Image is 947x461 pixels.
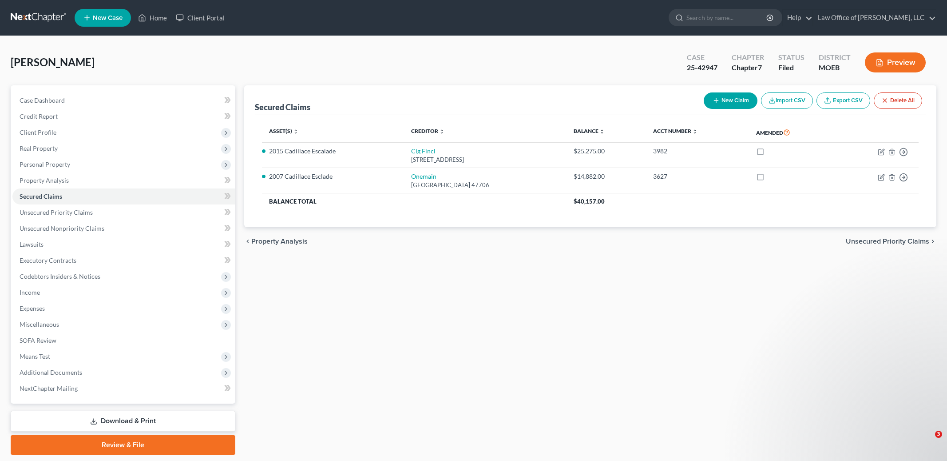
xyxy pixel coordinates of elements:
span: [PERSON_NAME] [11,56,95,68]
span: Unsecured Nonpriority Claims [20,224,104,232]
a: Help [783,10,812,26]
span: NextChapter Mailing [20,385,78,392]
a: Asset(s) unfold_more [269,128,298,134]
a: Review & File [11,435,235,455]
span: 7 [758,63,762,72]
div: Chapter [732,52,764,63]
div: Secured Claims [255,102,310,112]
button: Unsecured Priority Claims chevron_right [846,238,936,245]
div: [GEOGRAPHIC_DATA] 47706 [411,181,559,189]
a: Credit Report [12,108,235,124]
div: Status [778,52,804,63]
span: Unsecured Priority Claims [846,238,929,245]
th: Amended [749,122,834,143]
span: Client Profile [20,128,56,136]
a: Unsecured Nonpriority Claims [12,220,235,237]
a: Client Portal [171,10,229,26]
div: 3627 [653,172,742,181]
div: Filed [778,63,804,73]
button: New Claim [704,92,757,109]
span: Case Dashboard [20,96,65,104]
div: MOEB [819,63,851,73]
a: Case Dashboard [12,92,235,108]
span: Additional Documents [20,369,82,376]
a: Secured Claims [12,188,235,204]
span: Real Property [20,144,58,152]
i: unfold_more [692,129,697,134]
div: Case [687,52,717,63]
a: Law Office of [PERSON_NAME], LLC [813,10,936,26]
div: $14,882.00 [574,172,639,181]
span: Personal Property [20,160,70,168]
span: Income [20,289,40,296]
a: Download & Print [11,411,235,432]
th: Balance Total [262,193,567,209]
input: Search by name... [686,9,768,26]
a: Balance unfold_more [574,128,605,134]
a: Acct Number unfold_more [653,128,697,134]
a: Home [134,10,171,26]
span: Expenses [20,305,45,312]
a: Export CSV [816,92,870,109]
i: chevron_left [244,238,251,245]
span: Credit Report [20,112,58,120]
span: Property Analysis [20,176,69,184]
a: Executory Contracts [12,253,235,269]
div: Chapter [732,63,764,73]
span: Means Test [20,353,50,360]
i: unfold_more [599,129,605,134]
div: $25,275.00 [574,147,639,156]
a: SOFA Review [12,333,235,349]
span: SOFA Review [20,337,56,344]
i: unfold_more [439,129,444,134]
i: chevron_right [929,238,936,245]
button: Delete All [874,92,922,109]
button: Import CSV [761,92,813,109]
iframe: Intercom live chat [917,431,938,452]
span: Codebtors Insiders & Notices [20,273,100,280]
li: 2015 Cadillace Escalade [269,147,397,156]
span: Lawsuits [20,241,44,248]
button: Preview [865,52,926,72]
span: 3 [935,431,942,438]
a: NextChapter Mailing [12,381,235,397]
a: Property Analysis [12,172,235,188]
button: chevron_left Property Analysis [244,238,308,245]
i: unfold_more [293,129,298,134]
span: Unsecured Priority Claims [20,208,93,216]
span: $40,157.00 [574,198,605,205]
a: Onemain [411,172,436,180]
div: [STREET_ADDRESS] [411,156,559,164]
span: Property Analysis [251,238,308,245]
li: 2007 Cadillace Esclade [269,172,397,181]
a: Creditor unfold_more [411,128,444,134]
span: Executory Contracts [20,257,76,264]
div: District [819,52,851,63]
a: Lawsuits [12,237,235,253]
span: New Case [93,15,123,21]
a: Cig Fincl [411,147,436,155]
a: Unsecured Priority Claims [12,204,235,220]
div: 25-42947 [687,63,717,73]
span: Miscellaneous [20,321,59,328]
span: Secured Claims [20,192,62,200]
div: 3982 [653,147,742,156]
